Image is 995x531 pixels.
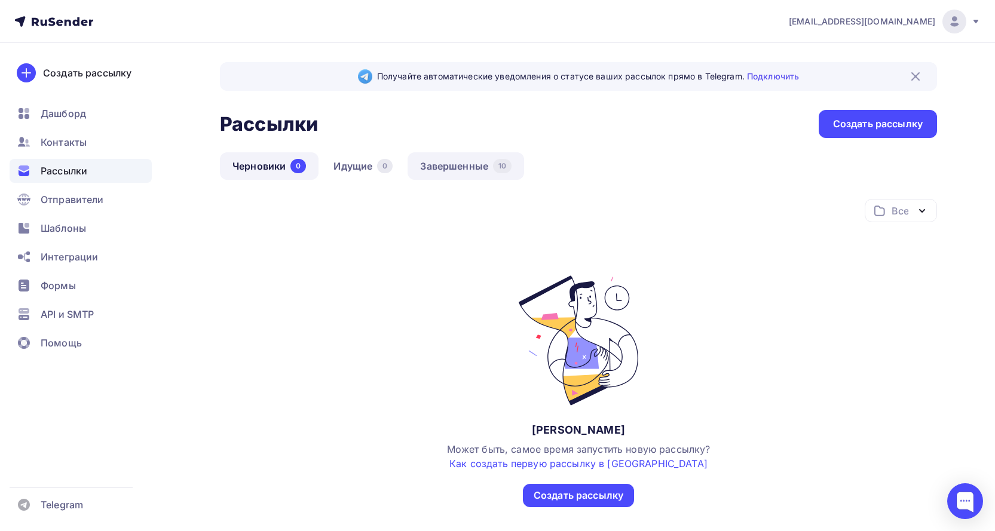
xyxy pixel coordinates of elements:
a: Дашборд [10,102,152,125]
button: Все [865,199,937,222]
a: [EMAIL_ADDRESS][DOMAIN_NAME] [789,10,981,33]
span: Может быть, самое время запустить новую рассылку? [447,443,711,469]
div: Все [892,204,908,218]
a: Подключить [747,71,799,81]
div: [PERSON_NAME] [532,423,625,437]
div: Создать рассылку [43,66,131,80]
span: Получайте автоматические уведомления о статусе ваших рассылок прямо в Telegram. [377,70,799,82]
a: Отправители [10,188,152,211]
span: Шаблоны [41,221,86,235]
span: Контакты [41,135,87,149]
span: [EMAIL_ADDRESS][DOMAIN_NAME] [789,16,935,27]
h2: Рассылки [220,112,318,136]
a: Контакты [10,130,152,154]
div: Создать рассылку [833,117,923,131]
a: Формы [10,274,152,297]
a: Идущие0 [321,152,405,180]
span: API и SMTP [41,307,94,321]
span: Помощь [41,336,82,350]
a: Завершенные10 [408,152,524,180]
a: Шаблоны [10,216,152,240]
div: 10 [493,159,512,173]
div: 0 [377,159,393,173]
a: Рассылки [10,159,152,183]
div: Создать рассылку [534,489,623,502]
span: Telegram [41,498,83,512]
span: Формы [41,278,76,293]
div: 0 [290,159,306,173]
a: Черновики0 [220,152,319,180]
span: Отправители [41,192,104,207]
span: Интеграции [41,250,98,264]
span: Рассылки [41,164,87,178]
a: Как создать первую рассылку в [GEOGRAPHIC_DATA] [449,458,708,469]
span: Дашборд [41,106,86,121]
img: Telegram [358,69,372,84]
